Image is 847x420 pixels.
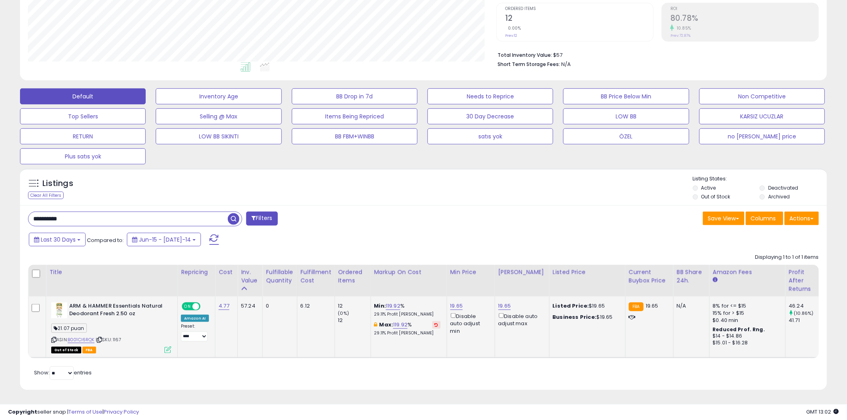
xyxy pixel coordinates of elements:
[104,408,139,416] a: Privacy Policy
[450,302,463,310] a: 19.65
[751,214,776,222] span: Columns
[338,268,367,285] div: Ordered Items
[51,324,87,333] span: 21.07 puan
[393,321,407,329] a: 119.92
[338,310,349,316] small: (0%)
[68,336,94,343] a: B001CI6RQK
[498,268,546,276] div: [PERSON_NAME]
[127,233,201,246] button: Jun-15 - [DATE]-14
[785,212,819,225] button: Actions
[139,236,191,244] span: Jun-15 - [DATE]-14
[20,108,146,124] button: Top Sellers
[241,302,256,310] div: 57.24
[29,233,86,246] button: Last 30 Days
[701,193,731,200] label: Out of Stock
[20,88,146,104] button: Default
[713,276,718,284] small: Amazon Fees.
[629,302,644,311] small: FBA
[713,268,782,276] div: Amazon Fees
[8,408,139,416] div: seller snap | |
[374,268,444,276] div: Markup on Cost
[789,268,818,293] div: Profit After Returns
[505,7,653,11] span: Ordered Items
[82,347,96,354] span: FBA
[755,254,819,261] div: Displaying 1 to 1 of 1 items
[677,268,706,285] div: BB Share 24h.
[505,14,653,24] h2: 12
[498,302,511,310] a: 19.65
[338,317,371,324] div: 12
[219,302,229,310] a: 4.77
[69,302,167,319] b: ARM & HAMMER Essentials Natural Deodorant Fresh 2.50 oz
[553,302,589,310] b: Listed Price:
[505,33,517,38] small: Prev: 12
[246,212,277,226] button: Filters
[241,268,259,285] div: Inv. value
[199,303,212,310] span: OFF
[699,108,825,124] button: KARSIZ UCUZLAR
[20,148,146,164] button: Plus satıs yok
[789,302,821,310] div: 46.24
[674,25,691,31] small: 10.85%
[301,302,329,310] div: 6.12
[428,128,553,144] button: satıs yok
[428,108,553,124] button: 30 Day Decrease
[677,302,703,310] div: N/A
[713,317,779,324] div: $0.40 min
[379,321,393,328] b: Max:
[266,268,293,285] div: Fulfillable Quantity
[51,302,171,352] div: ASIN:
[292,108,417,124] button: Items Being Repriced
[713,333,779,340] div: $14 - $14.86
[746,212,783,225] button: Columns
[768,193,790,200] label: Archived
[49,268,174,276] div: Title
[371,265,447,296] th: The percentage added to the cost of goods (COGS) that forms the calculator for Min & Max prices.
[670,7,819,11] span: ROI
[563,108,689,124] button: LOW BB
[505,25,521,31] small: 0.00%
[266,302,291,310] div: 0
[156,88,281,104] button: Inventory Age
[498,61,560,68] b: Short Term Storage Fees:
[374,302,386,310] b: Min:
[156,128,281,144] button: LOW BB SIKINTI
[292,128,417,144] button: BB FBM+WINBB
[693,175,827,183] p: Listing States:
[703,212,745,225] button: Save View
[96,336,121,343] span: | SKU: 1167
[563,128,689,144] button: ÖZEL
[28,192,64,199] div: Clear All Filters
[789,317,821,324] div: 41.71
[768,184,798,191] label: Deactivated
[699,128,825,144] button: no [PERSON_NAME] price
[219,268,234,276] div: Cost
[563,88,689,104] button: BB Price Below Min
[51,347,81,354] span: All listings that are currently out of stock and unavailable for purchase on Amazon
[42,178,73,189] h5: Listings
[386,302,400,310] a: 119.92
[553,268,622,276] div: Listed Price
[450,312,489,335] div: Disable auto adjust min
[20,128,146,144] button: RETURN
[794,310,814,316] small: (10.86%)
[181,324,209,342] div: Preset:
[807,408,839,416] span: 2025-08-14 13:02 GMT
[183,303,193,310] span: ON
[68,408,102,416] a: Terms of Use
[713,326,765,333] b: Reduced Prof. Rng.
[713,310,779,317] div: 15% for > $15
[292,88,417,104] button: BB Drop in 7d
[699,88,825,104] button: Non Competitive
[181,315,209,322] div: Amazon AI
[498,52,552,58] b: Total Inventory Value:
[156,108,281,124] button: Selling @ Max
[51,302,67,318] img: 4139cRtWHZL._SL40_.jpg
[713,302,779,310] div: 8% for <= $15
[553,302,619,310] div: $19.65
[87,236,124,244] span: Compared to:
[374,330,441,336] p: 29.11% Profit [PERSON_NAME]
[41,236,76,244] span: Last 30 Days
[646,302,658,310] span: 19.65
[670,33,690,38] small: Prev: 72.87%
